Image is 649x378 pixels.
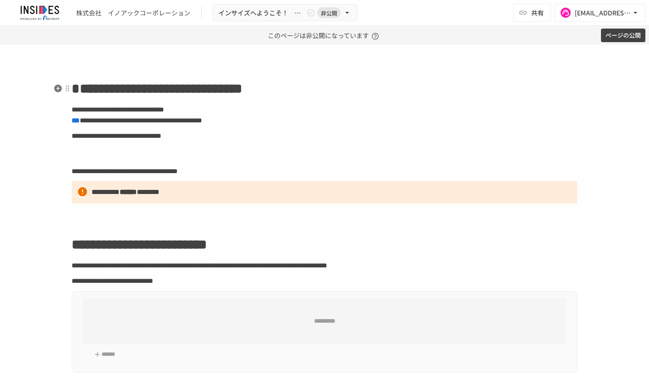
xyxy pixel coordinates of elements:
[601,29,645,43] button: ページの公開
[76,8,190,18] div: 株式会社 イノアックコーポレーション
[513,4,551,22] button: 共有
[555,4,645,22] button: [EMAIL_ADDRESS][DOMAIN_NAME]
[213,4,358,22] button: インサイズへようこそ！ ～実施前のご案内～非公開
[317,8,341,18] span: 非公開
[531,8,544,18] span: 共有
[575,7,631,19] div: [EMAIL_ADDRESS][DOMAIN_NAME]
[268,26,382,45] p: このページは非公開になっています
[218,7,305,19] span: インサイズへようこそ！ ～実施前のご案内～
[11,5,69,20] img: JmGSPSkPjKwBq77AtHmwC7bJguQHJlCRQfAXtnx4WuV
